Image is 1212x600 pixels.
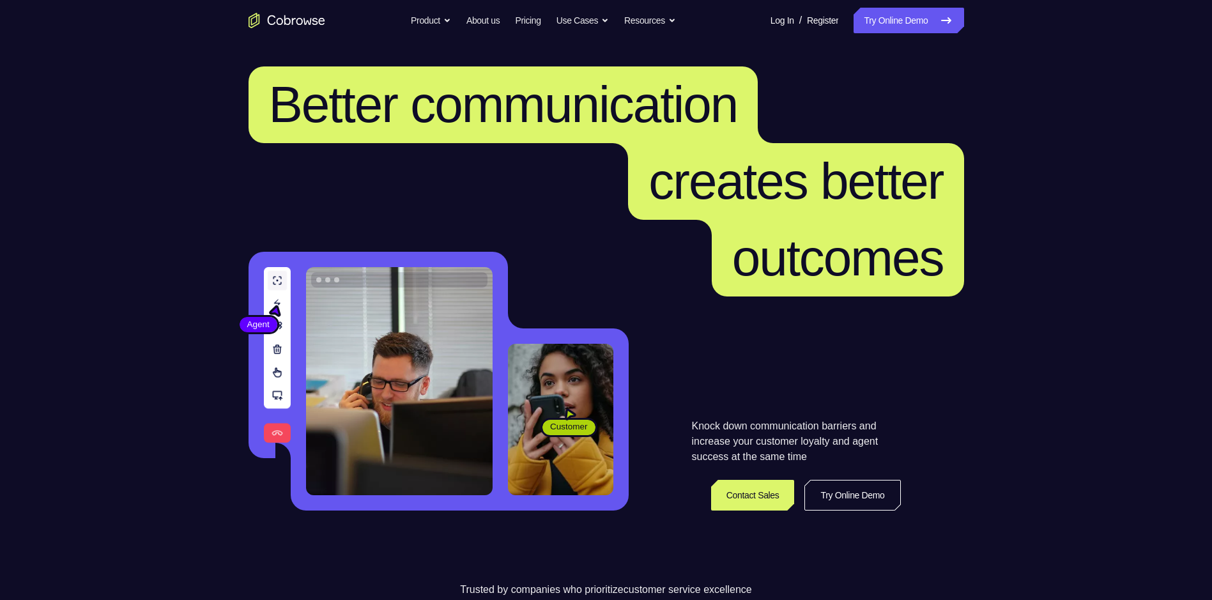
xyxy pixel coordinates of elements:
img: A customer holding their phone [508,344,613,495]
span: Better communication [269,76,738,133]
button: Resources [624,8,676,33]
span: / [799,13,802,28]
img: A series of tools used in co-browsing sessions [264,267,291,443]
span: Agent [240,318,277,331]
span: Customer [542,420,595,433]
img: A customer support agent talking on the phone [306,267,493,495]
a: Pricing [515,8,541,33]
a: Contact Sales [711,480,795,511]
a: Register [807,8,838,33]
a: Log In [771,8,794,33]
a: About us [466,8,500,33]
a: Go to the home page [249,13,325,28]
button: Product [411,8,451,33]
p: Knock down communication barriers and increase your customer loyalty and agent success at the sam... [692,419,901,465]
span: outcomes [732,229,944,286]
a: Try Online Demo [854,8,963,33]
a: Try Online Demo [804,480,900,511]
span: customer service excellence [624,584,752,595]
button: Use Cases [556,8,609,33]
span: creates better [648,153,943,210]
